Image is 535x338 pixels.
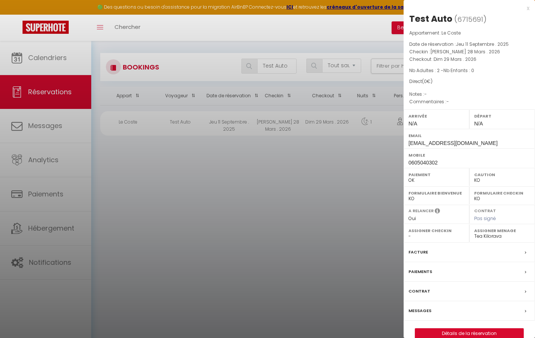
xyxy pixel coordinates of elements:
[408,268,432,276] label: Paiements
[408,121,417,127] span: N/A
[408,171,464,178] label: Paiement
[474,112,530,120] label: Départ
[424,78,427,84] span: 0
[408,140,497,146] span: [EMAIL_ADDRESS][DOMAIN_NAME]
[474,215,496,222] span: Pas signé
[408,287,430,295] label: Contrat
[456,41,509,47] span: Jeu 11 Septembre . 2025
[408,151,530,159] label: Mobile
[409,29,529,37] p: Appartement :
[6,3,29,26] button: Ouvrir le widget de chat LiveChat
[430,48,500,55] span: [PERSON_NAME] 28 Mars . 2026
[409,78,529,85] div: Direct
[446,98,449,105] span: -
[435,208,440,216] i: Sélectionner OUI si vous souhaiter envoyer les séquences de messages post-checkout
[474,189,530,197] label: Formulaire Checkin
[422,78,433,84] span: ( €)
[409,41,529,48] p: Date de réservation :
[409,91,529,98] p: Notes :
[474,121,483,127] span: N/A
[408,227,464,234] label: Assigner Checkin
[443,67,474,74] span: Nb Enfants : 0
[474,171,530,178] label: Caution
[408,132,530,139] label: Email
[434,56,476,62] span: Dim 29 Mars . 2026
[474,227,530,234] label: Assigner Menage
[408,189,464,197] label: Formulaire Bienvenue
[454,14,487,24] span: ( )
[408,160,438,166] span: 0605040302
[408,112,464,120] label: Arrivée
[409,67,474,74] span: Nb Adultes : 2 -
[409,98,529,106] p: Commentaires :
[408,208,434,214] label: A relancer
[424,91,427,97] span: -
[404,4,529,13] div: x
[409,48,529,56] p: Checkin :
[409,56,529,63] p: Checkout :
[474,208,496,213] label: Contrat
[457,15,483,24] span: 6715691
[408,248,428,256] label: Facture
[409,13,452,25] div: Test Auto
[442,30,461,36] span: Le Coste
[408,307,431,315] label: Messages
